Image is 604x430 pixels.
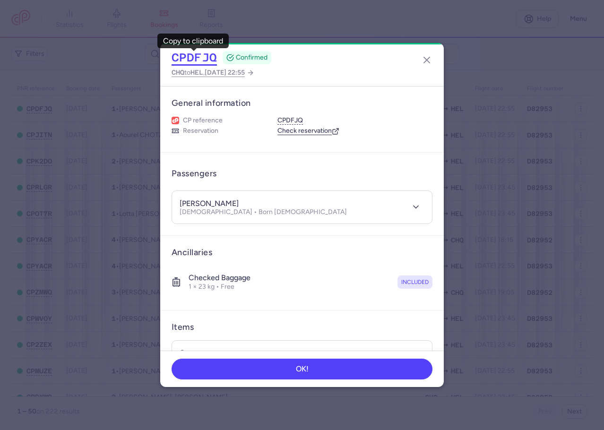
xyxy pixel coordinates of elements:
button: CPDFJQ [172,51,217,65]
div: Booking€65.00 [172,341,432,384]
span: [DATE] 22:55 [205,69,245,77]
button: CPDFJQ [277,116,303,125]
div: Copy to clipboard [163,37,223,45]
a: CHQtoHEL,[DATE] 22:55 [172,67,254,78]
figure: 1L airline logo [172,117,179,124]
h4: Booking [191,348,217,358]
span: included [401,277,429,287]
h3: Ancillaries [172,247,432,258]
p: [DEMOGRAPHIC_DATA] • Born [DEMOGRAPHIC_DATA] [180,208,347,216]
a: Check reservation [277,127,339,135]
h4: [PERSON_NAME] [180,199,239,208]
span: Reservation [183,127,218,135]
h4: Checked baggage [189,273,250,283]
span: HEL [190,69,203,76]
h3: Passengers [172,168,217,179]
span: CP reference [183,116,223,125]
button: OK! [172,359,432,379]
p: 1 × 23 kg • Free [189,283,250,291]
span: CHQ [172,69,184,76]
h3: General information [172,98,432,109]
span: CONFIRMED [236,53,267,62]
span: to , [172,67,245,78]
span: OK! [296,365,309,373]
h3: Items [172,322,194,333]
